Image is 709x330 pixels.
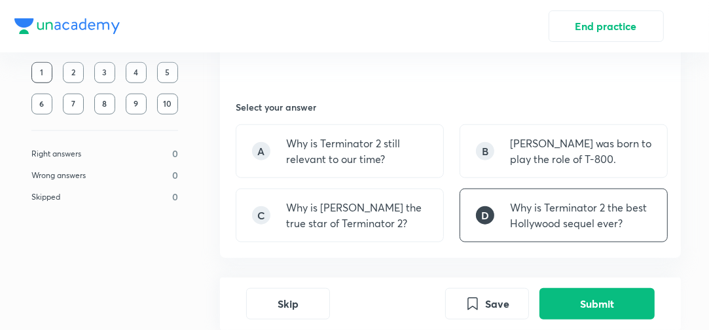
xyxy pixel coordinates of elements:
div: C [252,206,270,225]
div: 8 [94,94,115,115]
button: End practice [549,10,664,42]
div: 5 [157,62,178,83]
p: 0 [172,147,178,160]
div: 4 [126,62,147,83]
div: 6 [31,94,52,115]
div: A [252,142,270,160]
div: 7 [63,94,84,115]
div: B [476,142,494,160]
p: [PERSON_NAME] was born to play the role of T-800. [510,136,651,167]
div: D [476,206,494,225]
p: Why is Terminator 2 still relevant to our time? [286,136,427,167]
div: 2 [63,62,84,83]
p: 0 [172,168,178,182]
p: Why is [PERSON_NAME] the true star of Terminator 2? [286,200,427,231]
p: Skipped [31,191,60,203]
div: 3 [94,62,115,83]
h5: Select your answer [236,100,316,114]
button: Save [445,288,529,320]
button: Skip [246,288,330,320]
p: Right answers [31,148,81,160]
div: 9 [126,94,147,115]
img: Company Logo [14,18,120,34]
div: 1 [31,62,52,83]
div: 10 [157,94,178,115]
p: Wrong answers [31,170,86,181]
p: Why is Terminator 2 the best Hollywood sequel ever? [510,200,651,231]
p: 0 [172,190,178,204]
button: Submit [539,288,655,320]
